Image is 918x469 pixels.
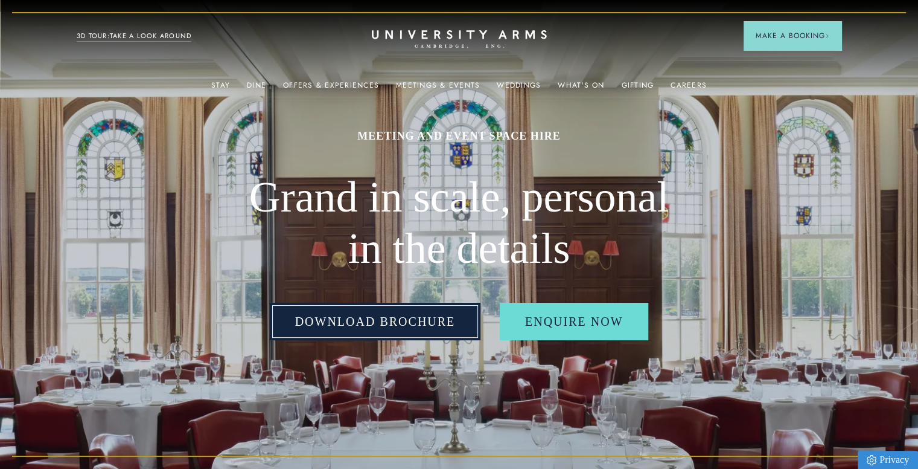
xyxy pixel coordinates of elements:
[622,81,654,97] a: Gifting
[744,21,841,50] button: Make a BookingArrow icon
[858,451,918,469] a: Privacy
[283,81,379,97] a: Offers & Experiences
[500,303,649,340] a: Enquire Now
[247,81,266,97] a: Dine
[372,30,547,49] a: Home
[270,303,481,340] a: Download Brochure
[497,81,541,97] a: Weddings
[825,34,829,38] img: Arrow icon
[229,129,689,143] h1: MEETING AND EVENT SPACE HIRE
[77,31,192,42] a: 3D TOUR:TAKE A LOOK AROUND
[756,30,829,41] span: Make a Booking
[671,81,707,97] a: Careers
[867,455,876,465] img: Privacy
[211,81,230,97] a: Stay
[396,81,480,97] a: Meetings & Events
[558,81,604,97] a: What's On
[229,172,689,275] h2: Grand in scale, personal in the details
